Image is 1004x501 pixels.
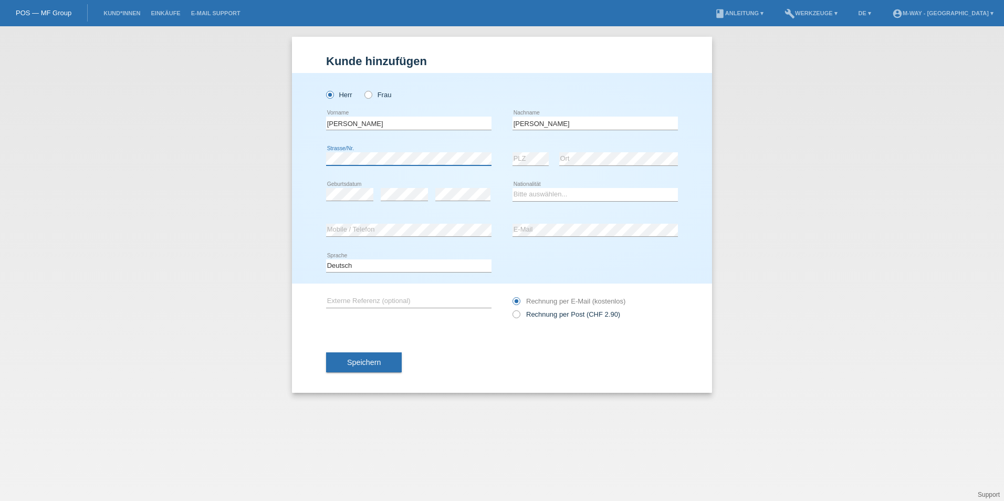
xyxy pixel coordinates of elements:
a: account_circlem-way - [GEOGRAPHIC_DATA] ▾ [887,10,999,16]
a: DE ▾ [853,10,876,16]
i: account_circle [892,8,903,19]
label: Rechnung per Post (CHF 2.90) [513,310,620,318]
a: Kund*innen [98,10,145,16]
a: POS — MF Group [16,9,71,17]
input: Rechnung per E-Mail (kostenlos) [513,297,519,310]
button: Speichern [326,352,402,372]
a: buildWerkzeuge ▾ [779,10,843,16]
input: Rechnung per Post (CHF 2.90) [513,310,519,323]
a: Einkäufe [145,10,185,16]
input: Frau [364,91,371,98]
span: Speichern [347,358,381,367]
a: E-Mail Support [186,10,246,16]
label: Frau [364,91,391,99]
label: Rechnung per E-Mail (kostenlos) [513,297,625,305]
a: bookAnleitung ▾ [709,10,769,16]
i: book [715,8,725,19]
i: build [785,8,795,19]
input: Herr [326,91,333,98]
h1: Kunde hinzufügen [326,55,678,68]
a: Support [978,491,1000,498]
label: Herr [326,91,352,99]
